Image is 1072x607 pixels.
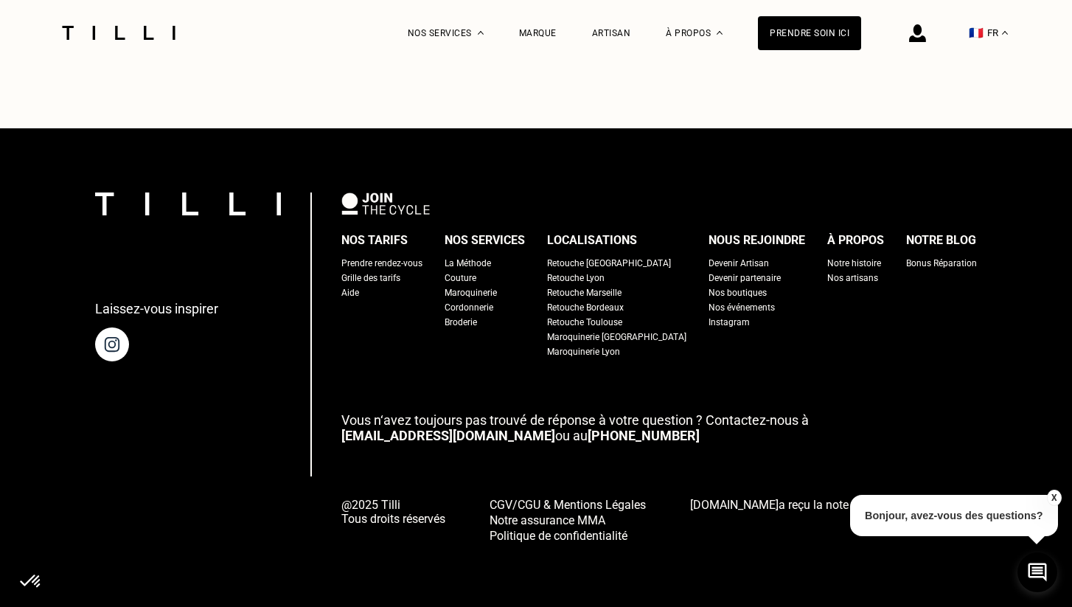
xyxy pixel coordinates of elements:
[547,256,671,271] a: Retouche [GEOGRAPHIC_DATA]
[906,256,977,271] a: Bonus Réparation
[827,229,884,252] div: À propos
[709,229,805,252] div: Nous rejoindre
[1002,31,1008,35] img: menu déroulant
[547,330,686,344] a: Maroquinerie [GEOGRAPHIC_DATA]
[490,496,646,512] a: CGV/CGU & Mentions Légales
[709,285,767,300] a: Nos boutiques
[490,512,646,527] a: Notre assurance MMA
[445,256,491,271] a: La Méthode
[490,527,646,543] a: Politique de confidentialité
[906,229,976,252] div: Notre blog
[341,428,555,443] a: [EMAIL_ADDRESS][DOMAIN_NAME]
[445,229,525,252] div: Nos services
[445,315,477,330] a: Broderie
[341,412,977,443] p: ou au
[547,315,622,330] a: Retouche Toulouse
[588,428,700,443] a: [PHONE_NUMBER]
[445,285,497,300] a: Maroquinerie
[478,31,484,35] img: Menu déroulant
[490,513,605,527] span: Notre assurance MMA
[95,327,129,361] img: page instagram de Tilli une retoucherie à domicile
[709,300,775,315] a: Nos événements
[717,31,723,35] img: Menu déroulant à propos
[547,344,620,359] a: Maroquinerie Lyon
[690,498,779,512] span: [DOMAIN_NAME]
[57,26,181,40] img: Logo du service de couturière Tilli
[95,301,218,316] p: Laissez-vous inspirer
[758,16,861,50] a: Prendre soin ici
[341,498,445,512] span: @2025 Tilli
[341,256,422,271] a: Prendre rendez-vous
[827,271,878,285] a: Nos artisans
[445,271,476,285] a: Couture
[547,271,605,285] a: Retouche Lyon
[909,24,926,42] img: icône connexion
[547,285,622,300] a: Retouche Marseille
[547,229,637,252] div: Localisations
[490,498,646,512] span: CGV/CGU & Mentions Légales
[341,285,359,300] a: Aide
[690,498,972,512] span: a reçu la note de sur avis.
[547,300,624,315] a: Retouche Bordeaux
[827,256,881,271] a: Notre histoire
[709,315,750,330] a: Instagram
[1046,490,1061,506] button: X
[709,271,781,285] a: Devenir partenaire
[969,26,984,40] span: 🇫🇷
[519,28,557,38] a: Marque
[445,300,493,315] a: Cordonnerie
[341,192,430,215] img: logo Join The Cycle
[341,229,408,252] div: Nos tarifs
[95,192,281,215] img: logo Tilli
[850,495,1058,536] p: Bonjour, avez-vous des questions?
[709,256,769,271] a: Devenir Artisan
[341,271,400,285] a: Grille des tarifs
[592,28,631,38] a: Artisan
[341,412,809,428] span: Vous n‘avez toujours pas trouvé de réponse à votre question ? Contactez-nous à
[490,529,627,543] span: Politique de confidentialité
[341,512,445,526] span: Tous droits réservés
